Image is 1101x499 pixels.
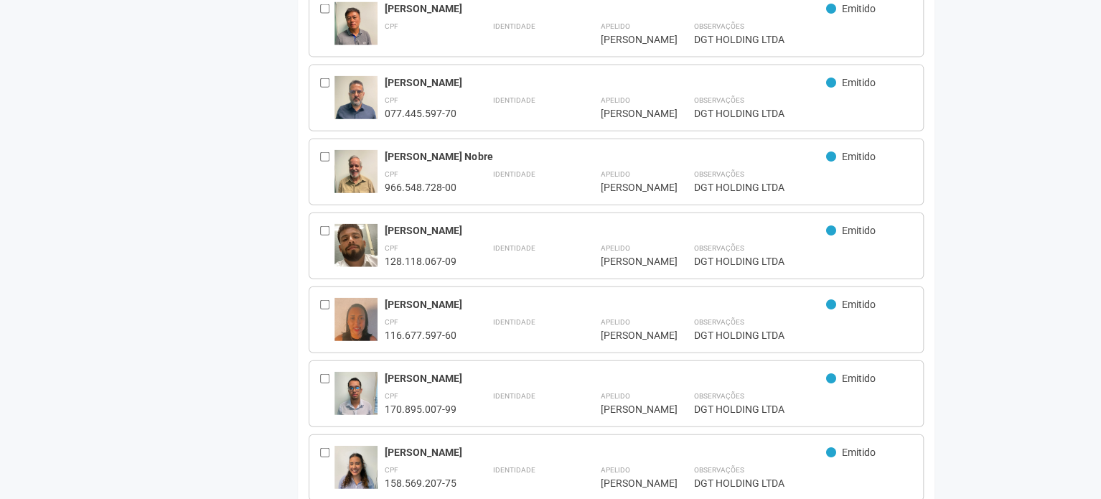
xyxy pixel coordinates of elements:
strong: Identidade [492,392,535,400]
img: user.jpg [334,372,378,429]
strong: Observações [693,244,744,252]
strong: Apelido [600,22,629,30]
div: 077.445.597-70 [385,107,456,120]
strong: CPF [385,392,398,400]
div: DGT HOLDING LTDA [693,329,912,342]
strong: CPF [385,22,398,30]
strong: CPF [385,318,398,326]
span: Emitido [842,77,876,88]
div: [PERSON_NAME] [600,477,657,490]
div: 966.548.728-00 [385,181,456,194]
div: [PERSON_NAME] Nobre [385,150,826,163]
div: [PERSON_NAME] [385,76,826,89]
span: Emitido [842,225,876,236]
strong: CPF [385,244,398,252]
strong: Observações [693,22,744,30]
strong: Identidade [492,244,535,252]
strong: CPF [385,170,398,178]
strong: Apelido [600,244,629,252]
strong: Identidade [492,22,535,30]
img: user.jpg [334,76,378,134]
div: DGT HOLDING LTDA [693,33,912,46]
div: DGT HOLDING LTDA [693,181,912,194]
div: [PERSON_NAME] [600,107,657,120]
strong: CPF [385,96,398,104]
div: 116.677.597-60 [385,329,456,342]
strong: Apelido [600,318,629,326]
span: Emitido [842,299,876,310]
div: DGT HOLDING LTDA [693,255,912,268]
strong: Observações [693,392,744,400]
span: Emitido [842,151,876,162]
strong: CPF [385,466,398,474]
div: [PERSON_NAME] [385,298,826,311]
strong: Apelido [600,170,629,178]
img: user.jpg [334,224,378,267]
strong: Observações [693,318,744,326]
img: user.jpg [334,298,378,375]
div: DGT HOLDING LTDA [693,477,912,490]
strong: Identidade [492,466,535,474]
strong: Observações [693,170,744,178]
div: [PERSON_NAME] [600,329,657,342]
strong: Identidade [492,170,535,178]
strong: Apelido [600,392,629,400]
div: [PERSON_NAME] [600,403,657,416]
strong: Observações [693,466,744,474]
strong: Apelido [600,466,629,474]
div: [PERSON_NAME] [385,224,826,237]
strong: Identidade [492,318,535,326]
strong: Observações [693,96,744,104]
div: 170.895.007-99 [385,403,456,416]
div: 158.569.207-75 [385,477,456,490]
div: [PERSON_NAME] [600,255,657,268]
div: DGT HOLDING LTDA [693,403,912,416]
span: Emitido [842,373,876,384]
div: [PERSON_NAME] [385,446,826,459]
div: [PERSON_NAME] [385,372,826,385]
span: Emitido [842,3,876,14]
strong: Identidade [492,96,535,104]
strong: Apelido [600,96,629,104]
div: [PERSON_NAME] [600,181,657,194]
span: Emitido [842,447,876,458]
img: user.jpg [334,2,378,60]
div: [PERSON_NAME] [385,2,826,15]
img: user.jpg [334,150,378,207]
div: [PERSON_NAME] [600,33,657,46]
div: 128.118.067-09 [385,255,456,268]
div: DGT HOLDING LTDA [693,107,912,120]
